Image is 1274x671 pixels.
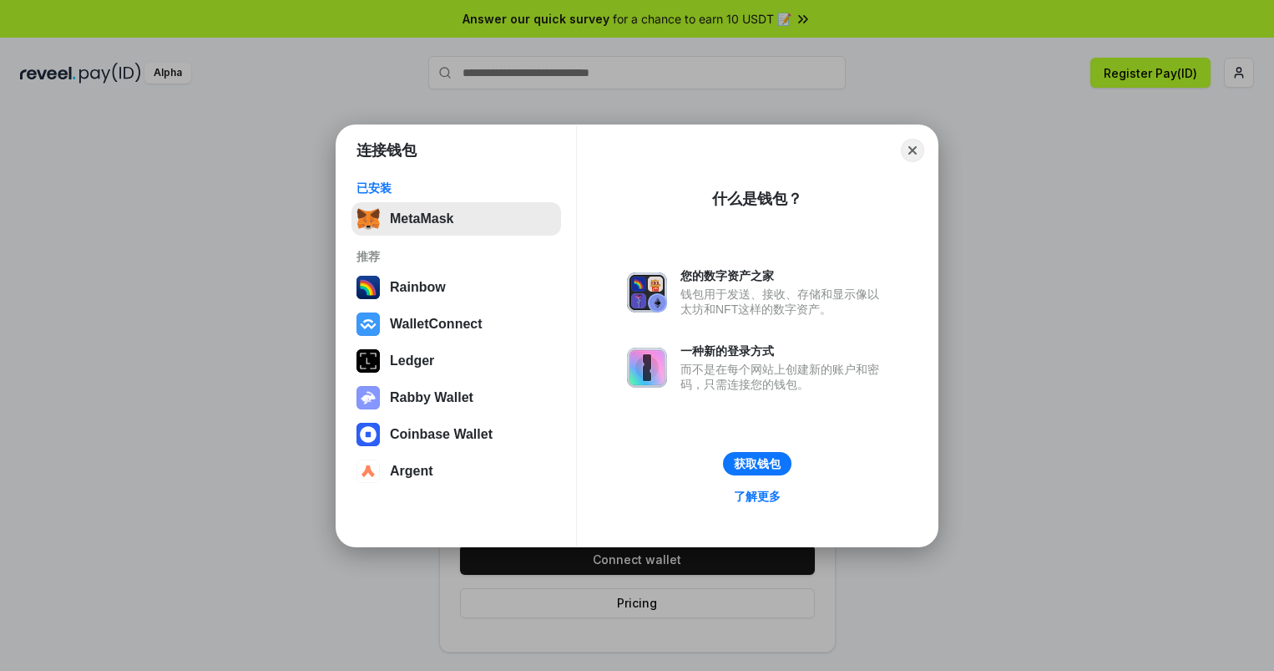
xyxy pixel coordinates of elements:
div: 了解更多 [734,489,781,504]
img: svg+xml,%3Csvg%20width%3D%2228%22%20height%3D%2228%22%20viewBox%3D%220%200%2028%2028%22%20fill%3D... [356,313,380,336]
button: Argent [351,455,561,488]
button: 获取钱包 [723,452,791,475]
button: Rabby Wallet [351,381,561,414]
img: svg+xml,%3Csvg%20width%3D%2228%22%20height%3D%2228%22%20viewBox%3D%220%200%2028%2028%22%20fill%3D... [356,423,380,446]
img: svg+xml,%3Csvg%20xmlns%3D%22http%3A%2F%2Fwww.w3.org%2F2000%2Fsvg%22%20fill%3D%22none%22%20viewBox... [627,272,667,313]
div: Ledger [390,353,434,369]
img: svg+xml,%3Csvg%20width%3D%2228%22%20height%3D%2228%22%20viewBox%3D%220%200%2028%2028%22%20fill%3D... [356,460,380,483]
div: 钱包用于发送、接收、存储和显示像以太坊和NFT这样的数字资产。 [680,287,887,317]
button: WalletConnect [351,308,561,341]
button: MetaMask [351,202,561,236]
a: 了解更多 [724,485,791,507]
button: Ledger [351,344,561,378]
div: MetaMask [390,211,453,226]
button: Close [901,139,924,162]
div: Coinbase Wallet [390,427,493,442]
div: 已安装 [356,180,556,196]
div: 获取钱包 [734,456,781,471]
div: WalletConnect [390,317,483,332]
div: 推荐 [356,249,556,264]
div: Argent [390,464,433,479]
img: svg+xml,%3Csvg%20xmlns%3D%22http%3A%2F%2Fwww.w3.org%2F2000%2Fsvg%22%20width%3D%2228%22%20height%3... [356,349,380,373]
button: Rainbow [351,271,561,304]
div: 您的数字资产之家 [680,268,887,283]
button: Coinbase Wallet [351,418,561,451]
img: svg+xml,%3Csvg%20width%3D%22120%22%20height%3D%22120%22%20viewBox%3D%220%200%20120%20120%22%20fil... [356,276,380,299]
div: 而不是在每个网站上创建新的账户和密码，只需连接您的钱包。 [680,362,887,392]
div: 什么是钱包？ [712,189,802,209]
div: 一种新的登录方式 [680,343,887,358]
div: Rainbow [390,280,446,295]
h1: 连接钱包 [356,140,417,160]
img: svg+xml,%3Csvg%20fill%3D%22none%22%20height%3D%2233%22%20viewBox%3D%220%200%2035%2033%22%20width%... [356,207,380,231]
div: Rabby Wallet [390,390,473,405]
img: svg+xml,%3Csvg%20xmlns%3D%22http%3A%2F%2Fwww.w3.org%2F2000%2Fsvg%22%20fill%3D%22none%22%20viewBox... [356,386,380,409]
img: svg+xml,%3Csvg%20xmlns%3D%22http%3A%2F%2Fwww.w3.org%2F2000%2Fsvg%22%20fill%3D%22none%22%20viewBox... [627,348,667,388]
